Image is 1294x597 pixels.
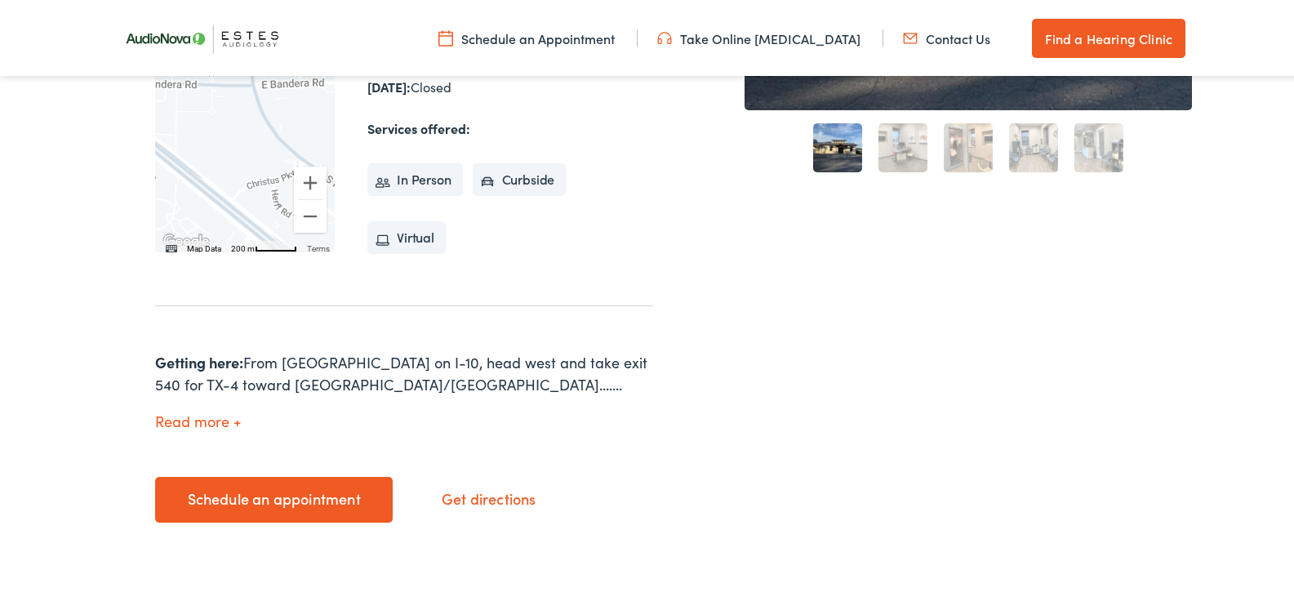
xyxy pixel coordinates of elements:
button: Map Scale: 200 m per 48 pixels [226,238,302,250]
a: Schedule an appointment [155,474,393,520]
button: Zoom out [294,198,327,230]
img: Google [159,229,213,250]
li: In Person [367,161,463,194]
a: Schedule an Appointment [438,27,615,45]
strong: [DATE]: [367,75,411,93]
div: From [GEOGRAPHIC_DATA] on I-10, head west and take exit 540 for TX-4 toward [GEOGRAPHIC_DATA]/[GE... [155,349,653,393]
strong: Getting here: [155,350,243,370]
a: 4 [1009,121,1058,170]
img: utility icon [903,27,918,45]
img: utility icon [657,27,672,45]
a: 5 [1074,121,1123,170]
a: Terms (opens in new tab) [307,242,330,251]
a: Take Online [MEDICAL_DATA] [657,27,860,45]
button: Map Data [187,241,221,252]
a: Open this area in Google Maps (opens a new window) [159,229,213,250]
li: Virtual [367,219,446,252]
img: utility icon [438,27,453,45]
a: Find a Hearing Clinic [1032,16,1185,56]
a: 2 [878,121,927,170]
span: 200 m [231,242,255,251]
strong: Services offered: [367,117,470,135]
a: Contact Us [903,27,990,45]
li: Curbside [473,161,567,194]
a: 1 [813,121,862,170]
button: Read more [155,411,241,428]
button: Zoom in [294,164,327,197]
button: Keyboard shortcuts [166,241,177,252]
a: 3 [944,121,993,170]
a: Get directions [409,476,568,519]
